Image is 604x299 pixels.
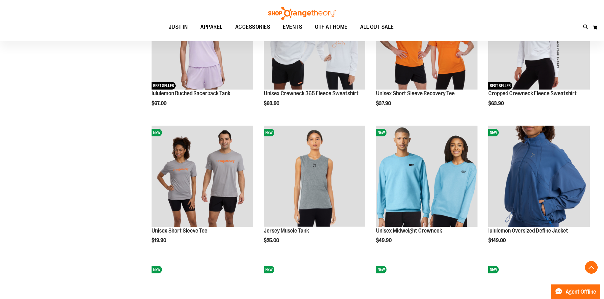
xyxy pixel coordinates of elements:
[566,289,596,295] span: Agent Offline
[152,126,253,228] a: Unisex Short Sleeve TeeNEW
[152,82,176,90] span: BEST SELLER
[488,227,568,234] a: lululemon Oversized Define Jacket
[551,284,600,299] button: Agent Offline
[585,261,598,274] button: Back To Top
[152,101,167,106] span: $67.00
[152,227,207,234] a: Unisex Short Sleeve Tee
[169,20,188,34] span: JUST IN
[267,7,337,20] img: Shop Orangetheory
[152,126,253,227] img: Unisex Short Sleeve Tee
[264,266,274,273] span: NEW
[488,82,512,90] span: BEST SELLER
[264,238,280,243] span: $25.00
[148,122,256,260] div: product
[488,90,577,97] a: Cropped Crewneck Fleece Sweatshirt
[488,126,590,227] img: lululemon Oversized Define Jacket
[488,129,499,136] span: NEW
[376,101,392,106] span: $37.90
[264,101,280,106] span: $63.90
[360,20,394,34] span: ALL OUT SALE
[485,122,593,260] div: product
[488,238,507,243] span: $149.00
[152,238,167,243] span: $19.90
[488,101,505,106] span: $63.90
[376,129,386,136] span: NEW
[261,122,368,260] div: product
[264,126,365,228] a: Jersey Muscle TankNEW
[488,126,590,228] a: lululemon Oversized Define JacketNEW
[200,20,223,34] span: APPAREL
[376,126,477,228] a: Unisex Midweight CrewneckNEW
[264,227,309,234] a: Jersey Muscle Tank
[376,266,386,273] span: NEW
[264,126,365,227] img: Jersey Muscle Tank
[376,126,477,227] img: Unisex Midweight Crewneck
[376,90,455,97] a: Unisex Short Sleeve Recovery Tee
[264,129,274,136] span: NEW
[488,266,499,273] span: NEW
[152,129,162,136] span: NEW
[235,20,270,34] span: ACCESSORIES
[373,122,481,260] div: product
[264,90,359,97] a: Unisex Crewneck 365 Fleece Sweatshirt
[152,90,230,97] a: lululemon Ruched Racerback Tank
[376,238,393,243] span: $49.90
[315,20,347,34] span: OTF AT HOME
[283,20,302,34] span: EVENTS
[152,266,162,273] span: NEW
[376,227,442,234] a: Unisex Midweight Crewneck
